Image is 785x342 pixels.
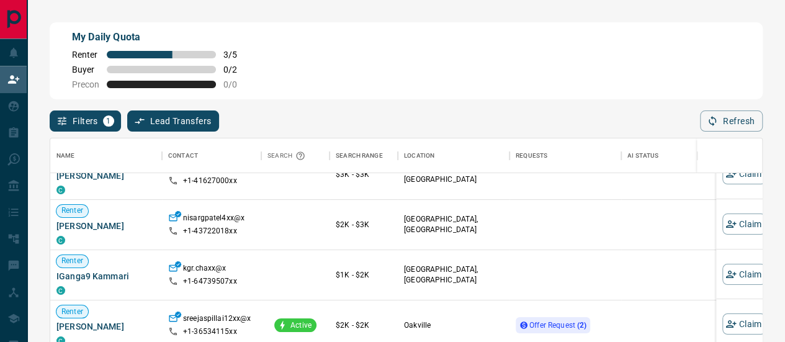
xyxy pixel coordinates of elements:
div: AI Status [627,138,658,173]
button: Claim [722,313,766,335]
button: Claim [722,163,766,184]
span: Active [285,320,316,331]
p: $2K - $2K [336,320,392,331]
strong: ( 2 ) [577,321,586,330]
span: 1 [104,117,113,125]
p: $2K - $3K [336,219,392,230]
span: Offer Request [529,321,586,330]
span: [PERSON_NAME] [56,220,156,232]
span: Renter [72,50,99,60]
p: kgr.chaxx@x [183,263,226,276]
span: Buyer [72,65,99,74]
span: Renter [56,205,88,216]
p: Oakville [404,320,503,331]
button: Filters1 [50,110,121,132]
p: sreejaspillai12xx@x [183,313,251,326]
button: Refresh [700,110,763,132]
div: Requests [516,138,547,173]
span: Renter [56,307,88,317]
p: $3K - $3K [336,169,392,180]
div: Name [56,138,75,173]
button: Claim [722,264,766,285]
p: +1- 36534115xx [183,326,237,337]
div: Contact [162,138,261,173]
p: nisargpatel4xx@x [183,213,244,226]
div: Search Range [336,138,383,173]
p: [GEOGRAPHIC_DATA], [GEOGRAPHIC_DATA] [404,214,503,235]
p: [GEOGRAPHIC_DATA], [GEOGRAPHIC_DATA] [404,264,503,286]
button: Lead Transfers [127,110,220,132]
div: AI Status [621,138,758,173]
span: Renter [56,256,88,266]
div: Name [50,138,162,173]
p: +1- 43722018xx [183,226,237,236]
div: condos.ca [56,186,65,194]
div: Contact [168,138,198,173]
p: +1- 41627000xx [183,176,237,186]
div: Search [267,138,308,173]
span: 3 / 5 [223,50,251,60]
p: [GEOGRAPHIC_DATA], [GEOGRAPHIC_DATA] [404,164,503,185]
div: condos.ca [56,236,65,245]
div: condos.ca [56,286,65,295]
span: 0 / 2 [223,65,251,74]
span: IGanga9 Kammari [56,270,156,282]
div: Requests [509,138,621,173]
button: Claim [722,214,766,235]
p: My Daily Quota [72,30,251,45]
span: [PERSON_NAME] [56,320,156,333]
p: +1- 64739507xx [183,276,237,287]
span: [PERSON_NAME] [56,169,156,182]
p: $1K - $2K [336,269,392,281]
div: Location [398,138,509,173]
div: Offer Request (2) [516,317,590,333]
div: Location [404,138,434,173]
span: Precon [72,79,99,89]
span: 0 / 0 [223,79,251,89]
div: Search Range [330,138,398,173]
